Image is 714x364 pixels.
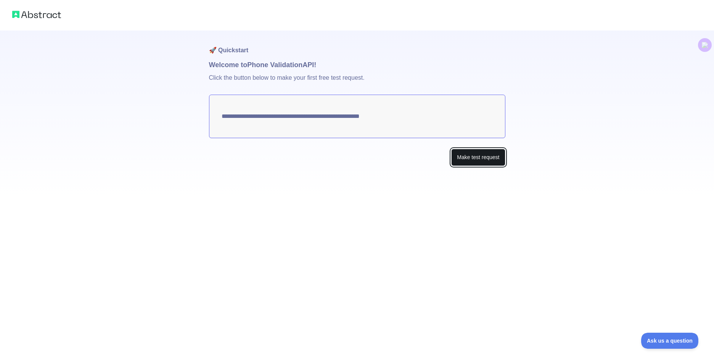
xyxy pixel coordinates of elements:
[209,70,505,95] p: Click the button below to make your first free test request.
[209,31,505,60] h1: 🚀 Quickstart
[641,333,699,349] iframe: Toggle Customer Support
[451,149,505,166] button: Make test request
[12,9,61,20] img: Abstract logo
[209,60,505,70] h1: Welcome to Phone Validation API!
